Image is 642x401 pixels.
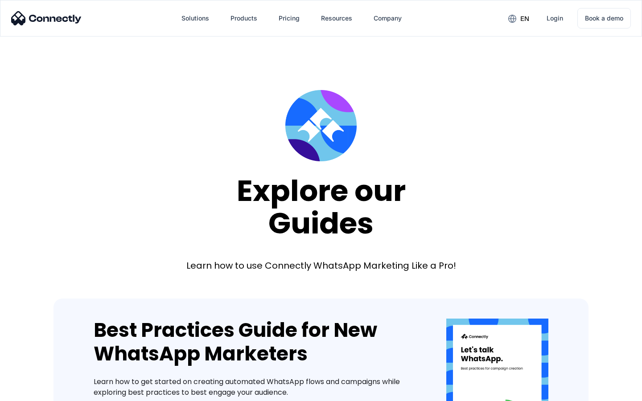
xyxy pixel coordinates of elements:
[230,12,257,25] div: Products
[374,12,402,25] div: Company
[94,319,420,366] div: Best Practices Guide for New WhatsApp Marketers
[18,385,53,398] ul: Language list
[539,8,570,29] a: Login
[186,259,456,272] div: Learn how to use Connectly WhatsApp Marketing Like a Pro!
[366,8,409,29] div: Company
[501,12,536,25] div: en
[314,8,359,29] div: Resources
[237,175,406,239] div: Explore our Guides
[9,385,53,398] aside: Language selected: English
[272,8,307,29] a: Pricing
[181,12,209,25] div: Solutions
[279,12,300,25] div: Pricing
[11,11,82,25] img: Connectly Logo
[174,8,216,29] div: Solutions
[321,12,352,25] div: Resources
[94,376,420,398] div: Learn how to get started on creating automated WhatsApp flows and campaigns while exploring best ...
[577,8,631,29] a: Book a demo
[520,12,529,25] div: en
[223,8,264,29] div: Products
[547,12,563,25] div: Login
